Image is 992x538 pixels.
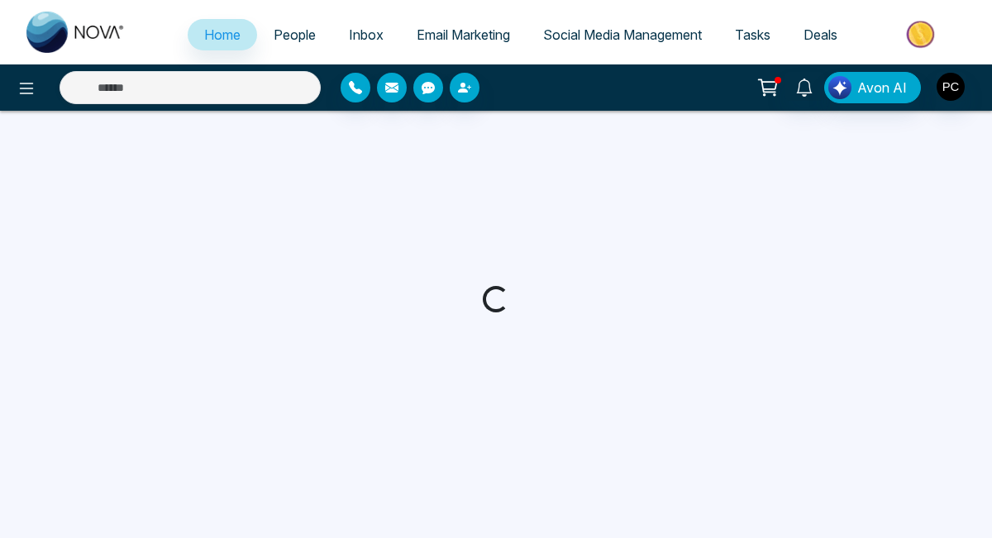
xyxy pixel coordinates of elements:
[274,26,316,43] span: People
[735,26,770,43] span: Tasks
[417,26,510,43] span: Email Marketing
[527,19,718,50] a: Social Media Management
[862,16,982,53] img: Market-place.gif
[332,19,400,50] a: Inbox
[204,26,241,43] span: Home
[937,73,965,101] img: User Avatar
[718,19,787,50] a: Tasks
[857,78,907,98] span: Avon AI
[824,72,921,103] button: Avon AI
[26,12,126,53] img: Nova CRM Logo
[257,19,332,50] a: People
[400,19,527,50] a: Email Marketing
[787,19,854,50] a: Deals
[828,76,851,99] img: Lead Flow
[804,26,837,43] span: Deals
[349,26,384,43] span: Inbox
[543,26,702,43] span: Social Media Management
[188,19,257,50] a: Home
